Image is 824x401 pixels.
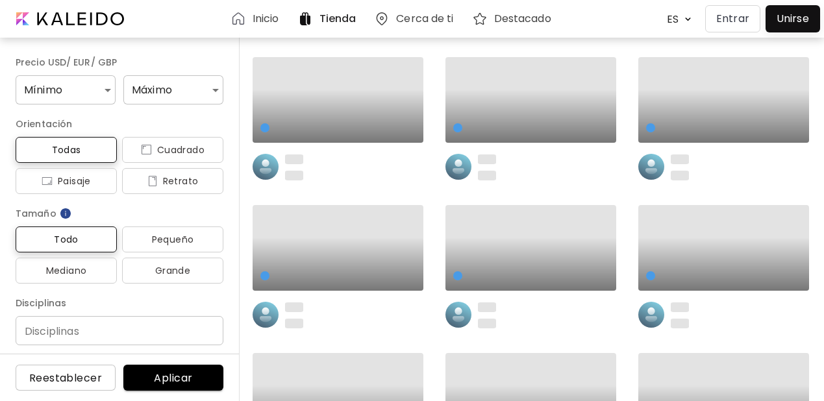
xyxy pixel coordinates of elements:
[16,137,117,163] button: Todas
[132,232,213,247] span: Pequeño
[147,176,158,186] img: icon
[16,206,223,221] h6: Tamaño
[766,5,820,32] a: Unirse
[319,14,356,24] h6: Tienda
[231,11,284,27] a: Inicio
[16,258,117,284] button: Mediano
[494,14,551,24] h6: Destacado
[16,75,116,104] div: Mínimo
[716,11,749,27] p: Entrar
[26,371,105,385] span: Reestablecer
[132,263,213,278] span: Grande
[16,365,116,391] button: Reestablecer
[59,207,72,220] img: info
[374,11,458,27] a: Cerca de ti
[123,75,223,104] div: Máximo
[16,168,117,194] button: iconPaisaje
[297,11,362,27] a: Tienda
[16,116,223,132] h6: Orientación
[132,173,213,189] span: Retrato
[122,258,223,284] button: Grande
[705,5,760,32] button: Entrar
[141,145,152,155] img: icon
[26,173,106,189] span: Paisaje
[16,295,223,311] h6: Disciplinas
[122,168,223,194] button: iconRetrato
[253,14,279,24] h6: Inicio
[660,8,681,30] div: ES
[26,263,106,278] span: Mediano
[42,176,53,186] img: icon
[132,142,213,158] span: Cuadrado
[472,11,556,27] a: Destacado
[396,14,453,24] h6: Cerca de ti
[16,55,223,70] h6: Precio USD/ EUR/ GBP
[705,5,766,32] a: Entrar
[122,226,223,252] button: Pequeño
[134,371,213,385] span: Aplicar
[681,13,695,25] img: arrow down
[26,232,106,247] span: Todo
[122,137,223,163] button: iconCuadrado
[16,226,117,252] button: Todo
[123,365,223,391] button: Aplicar
[26,142,106,158] span: Todas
